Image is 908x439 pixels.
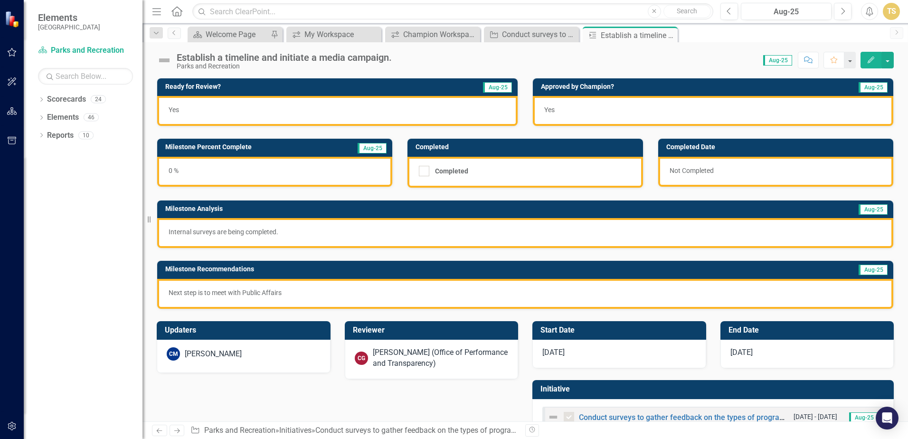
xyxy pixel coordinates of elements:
[204,426,275,435] a: Parks and Recreation
[728,326,889,334] h3: End Date
[185,349,242,360] div: [PERSON_NAME]
[5,11,21,28] img: ClearPoint Strategy
[84,114,99,122] div: 46
[849,412,878,423] span: Aug-25
[541,83,787,90] h3: Approved by Champion?
[38,23,100,31] small: [GEOGRAPHIC_DATA]
[355,352,368,365] div: CG
[416,143,638,151] h3: Completed
[157,53,172,68] img: Not Defined
[165,205,641,212] h3: Milestone Analysis
[169,106,179,114] span: Yes
[859,82,888,93] span: Aug-25
[876,407,899,429] div: Open Intercom Messenger
[190,29,268,40] a: Welcome Page
[502,29,577,40] div: Conduct surveys to gather feedback on the types of programs residents want to see in their parks.
[169,288,882,297] p: Next step is to meet with Public Affairs
[542,348,565,357] span: [DATE]
[165,266,706,273] h3: Milestone Recommendations
[403,29,478,40] div: Champion Workspace
[169,227,882,237] p: Internal surveys are being completed.
[540,385,889,393] h3: Initiative
[544,106,555,114] span: Yes
[677,7,697,15] span: Search
[177,63,392,70] div: Parks and Recreation
[794,412,837,421] small: [DATE] - [DATE]
[192,3,713,20] input: Search ClearPoint...
[663,5,711,18] button: Search
[38,45,133,56] a: Parks and Recreation
[38,68,133,85] input: Search Below...
[47,130,74,141] a: Reports
[304,29,379,40] div: My Workspace
[763,55,792,66] span: Aug-25
[373,347,509,369] div: [PERSON_NAME] (Office of Performance and Transparency)
[730,348,753,357] span: [DATE]
[206,29,268,40] div: Welcome Page
[165,83,391,90] h3: Ready for Review?
[91,95,106,104] div: 24
[548,411,559,423] img: Not Defined
[744,6,828,18] div: Aug-25
[177,52,392,63] div: Establish a timeline and initiate a media campaign.
[483,82,512,93] span: Aug-25
[315,426,641,435] a: Conduct surveys to gather feedback on the types of programs residents want to see in their parks.
[165,326,326,334] h3: Updaters
[601,29,675,41] div: Establish a timeline and initiate a media campaign.
[190,425,518,436] div: » » »
[157,157,392,187] div: 0 %
[78,131,94,139] div: 10
[540,326,701,334] h3: Start Date
[658,157,893,187] div: Not Completed
[47,112,79,123] a: Elements
[859,265,888,275] span: Aug-25
[883,3,900,20] button: TS
[486,29,577,40] a: Conduct surveys to gather feedback on the types of programs residents want to see in their parks.
[165,143,331,151] h3: Milestone Percent Complete
[279,426,312,435] a: Initiatives
[859,204,888,215] span: Aug-25
[47,94,86,105] a: Scorecards
[38,12,100,23] span: Elements
[289,29,379,40] a: My Workspace
[358,143,387,153] span: Aug-25
[666,143,889,151] h3: Completed Date
[388,29,478,40] a: Champion Workspace
[741,3,832,20] button: Aug-25
[167,347,180,361] div: CM
[353,326,514,334] h3: Reviewer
